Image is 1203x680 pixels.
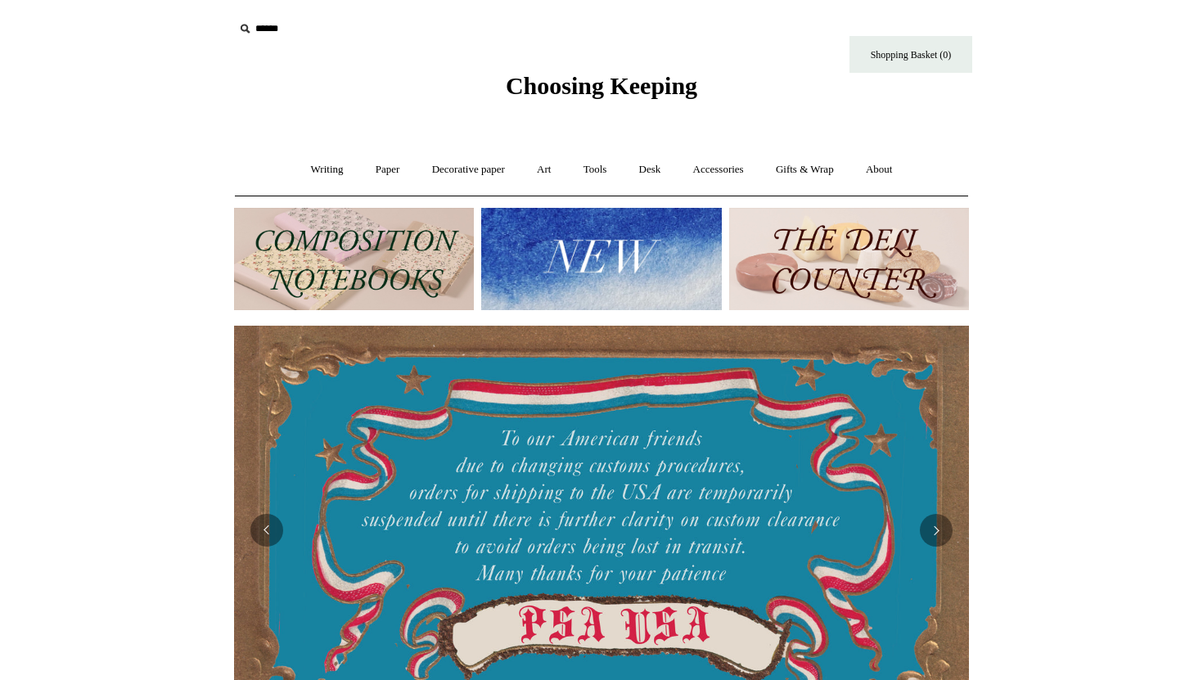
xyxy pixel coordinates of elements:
[729,208,969,310] img: The Deli Counter
[851,148,908,191] a: About
[849,36,972,73] a: Shopping Basket (0)
[920,514,953,547] button: Next
[361,148,415,191] a: Paper
[481,208,721,310] img: New.jpg__PID:f73bdf93-380a-4a35-bcfe-7823039498e1
[234,208,474,310] img: 202302 Composition ledgers.jpg__PID:69722ee6-fa44-49dd-a067-31375e5d54ec
[296,148,358,191] a: Writing
[761,148,849,191] a: Gifts & Wrap
[417,148,520,191] a: Decorative paper
[250,514,283,547] button: Previous
[624,148,676,191] a: Desk
[569,148,622,191] a: Tools
[506,85,697,97] a: Choosing Keeping
[522,148,565,191] a: Art
[678,148,759,191] a: Accessories
[506,72,697,99] span: Choosing Keeping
